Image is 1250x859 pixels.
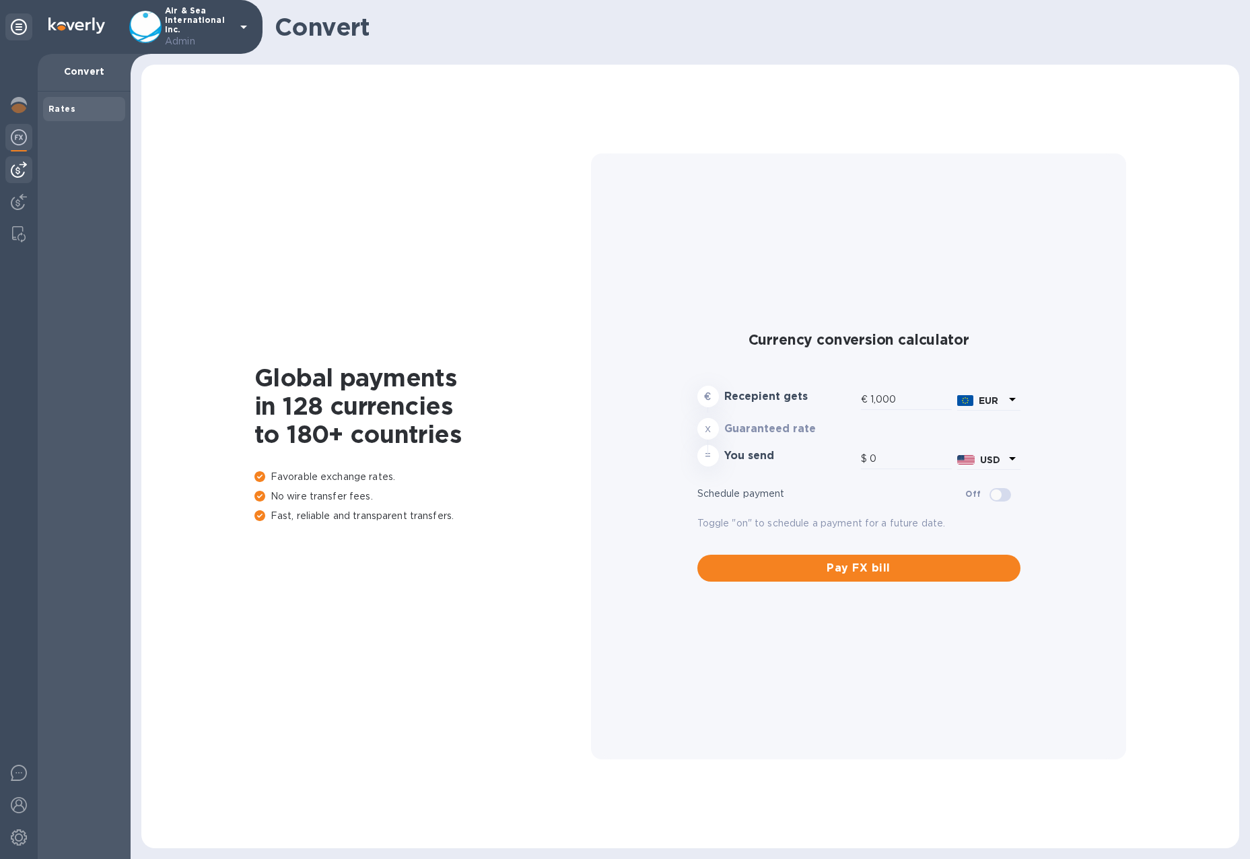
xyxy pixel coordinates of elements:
[11,129,27,145] img: Foreign exchange
[724,390,856,403] h3: Recepient gets
[861,449,870,469] div: $
[254,470,591,484] p: Favorable exchange rates.
[165,6,232,48] p: Air & Sea International Inc.
[275,13,1228,41] h1: Convert
[697,331,1020,348] h2: Currency conversion calculator
[254,509,591,523] p: Fast, reliable and transparent transfers.
[870,390,952,410] input: Amount
[165,34,232,48] p: Admin
[697,516,1020,530] p: Toggle "on" to schedule a payment for a future date.
[724,423,856,436] h3: Guaranteed rate
[980,454,1000,465] b: USD
[697,555,1020,582] button: Pay FX bill
[48,104,75,114] b: Rates
[704,391,711,402] strong: €
[697,487,966,501] p: Schedule payment
[724,450,856,462] h3: You send
[48,18,105,34] img: Logo
[48,65,120,78] p: Convert
[697,445,719,467] div: =
[870,449,952,469] input: Amount
[957,455,975,465] img: USD
[965,489,981,499] b: Off
[5,13,32,40] div: Unpin categories
[254,364,591,448] h1: Global payments in 128 currencies to 180+ countries
[708,560,1010,576] span: Pay FX bill
[979,395,998,406] b: EUR
[861,390,870,410] div: €
[697,418,719,440] div: x
[254,489,591,504] p: No wire transfer fees.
